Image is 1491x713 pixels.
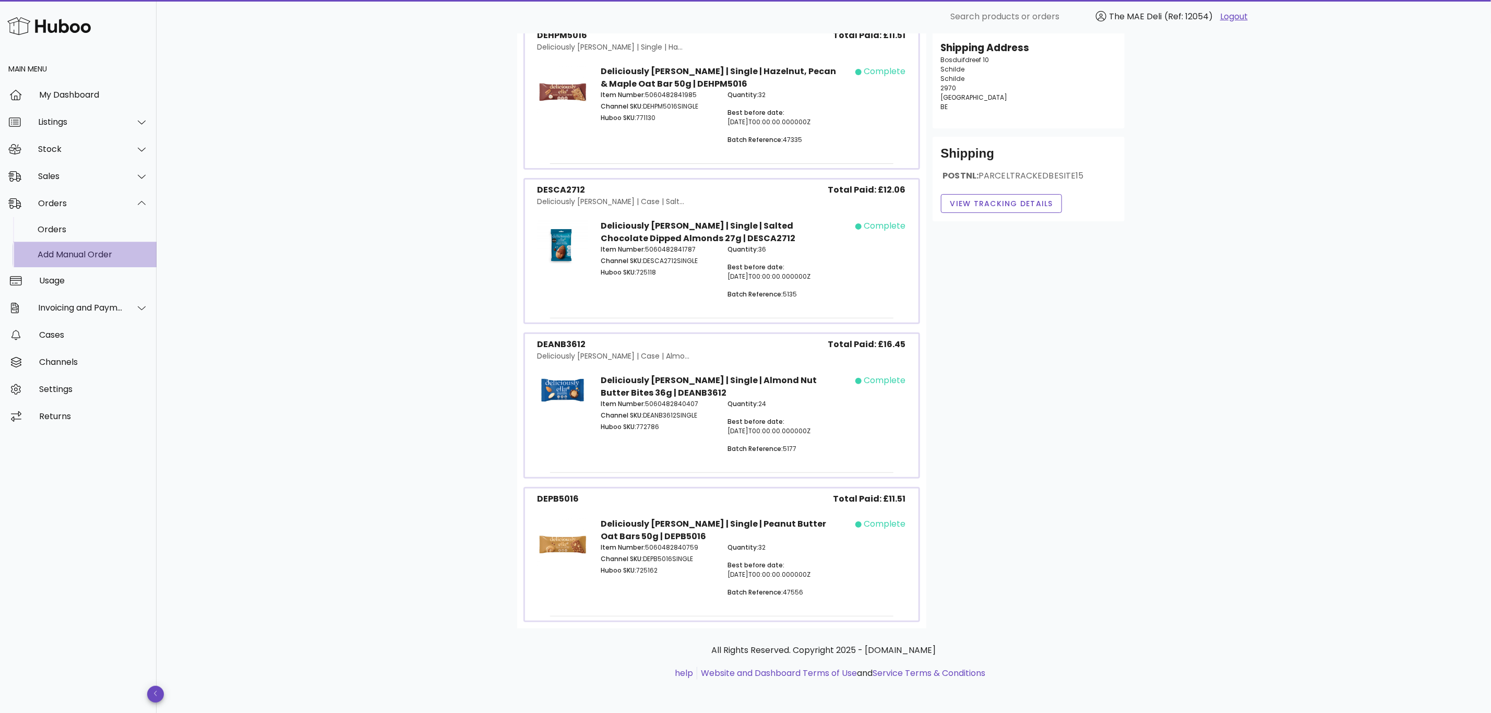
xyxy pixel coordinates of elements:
[941,65,965,74] span: Schilde
[601,268,715,277] p: 725118
[601,566,636,575] span: Huboo SKU:
[941,74,965,83] span: Schilde
[601,422,636,431] span: Huboo SKU:
[39,384,148,394] div: Settings
[941,93,1008,102] span: [GEOGRAPHIC_DATA]
[727,290,783,299] span: Batch Reference:
[828,184,906,196] span: Total Paid: £12.06
[727,399,842,409] p: 24
[727,90,842,100] p: 32
[601,90,645,99] span: Item Number:
[39,357,148,367] div: Channels
[979,170,1083,182] span: PARCELTRACKEDBESITE15
[864,518,905,530] div: complete
[38,171,123,181] div: Sales
[538,220,589,267] img: Product Image
[675,667,693,679] a: help
[538,184,685,196] div: DESCA2712
[697,667,985,680] li: and
[38,198,123,208] div: Orders
[727,108,842,127] p: [DATE]T00:00:00.000000Z
[727,90,758,99] span: Quantity:
[601,256,643,265] span: Channel SKU:
[601,102,643,111] span: Channel SKU:
[727,245,758,254] span: Quantity:
[941,194,1063,213] button: View Tracking details
[601,113,715,123] p: 771130
[7,15,91,37] img: Huboo Logo
[39,90,148,100] div: My Dashboard
[538,374,589,406] img: Product Image
[601,90,715,100] p: 5060482841985
[941,102,948,111] span: BE
[833,29,906,42] span: Total Paid: £11.51
[941,55,989,64] span: Bosduifdreef 10
[727,417,842,436] p: [DATE]T00:00:00.000000Z
[727,588,842,597] p: 47556
[601,256,715,266] p: DESCA2712SINGLE
[833,493,906,505] span: Total Paid: £11.51
[828,338,906,351] span: Total Paid: £16.45
[727,135,783,144] span: Batch Reference:
[727,399,758,408] span: Quantity:
[601,268,636,277] span: Huboo SKU:
[601,543,715,552] p: 5060482840759
[727,290,842,299] p: 5135
[526,644,1123,657] p: All Rights Reserved. Copyright 2025 - [DOMAIN_NAME]
[601,65,836,90] strong: Deliciously [PERSON_NAME] | Single | Hazelnut, Pecan & Maple Oat Bar 50g | DEHPM5016
[727,417,784,426] span: Best before date:
[38,249,148,259] div: Add Manual Order
[873,667,985,679] a: Service Terms & Conditions
[727,543,758,552] span: Quantity:
[1164,10,1213,22] span: (Ref: 12054)
[727,108,784,117] span: Best before date:
[864,65,905,78] div: complete
[601,399,715,409] p: 5060482840407
[727,561,784,569] span: Best before date:
[1109,10,1162,22] span: The MAE Deli
[601,518,826,542] strong: Deliciously [PERSON_NAME] | Single | Peanut Butter Oat Bars 50g | DEPB5016
[538,29,683,42] div: DEHPM5016
[538,338,690,351] div: DEANB3612
[941,41,1116,55] h3: Shipping Address
[727,245,842,254] p: 36
[538,42,683,53] div: Deliciously [PERSON_NAME] | Single | Ha...
[601,554,643,563] span: Channel SKU:
[538,493,579,505] div: DEPB5016
[727,543,842,552] p: 32
[727,263,784,271] span: Best before date:
[1220,10,1248,23] a: Logout
[941,84,957,92] span: 2970
[601,399,645,408] span: Item Number:
[601,422,715,432] p: 772786
[601,554,715,564] p: DEPB5016SINGLE
[538,196,685,207] div: Deliciously [PERSON_NAME] | Case | Salt...
[538,351,690,362] div: Deliciously [PERSON_NAME] | Case | Almo...
[601,411,643,420] span: Channel SKU:
[601,102,715,111] p: DEHPM5016SINGLE
[601,374,817,399] strong: Deliciously [PERSON_NAME] | Single | Almond Nut Butter Bites 36g | DEANB3612
[727,135,842,145] p: 47335
[864,220,905,232] div: complete
[601,113,636,122] span: Huboo SKU:
[39,276,148,286] div: Usage
[538,518,589,569] img: Product Image
[864,374,905,387] div: complete
[601,543,645,552] span: Item Number:
[39,411,148,421] div: Returns
[38,144,123,154] div: Stock
[601,411,715,420] p: DEANB3612SINGLE
[941,170,1116,190] div: POSTNL:
[727,263,842,281] p: [DATE]T00:00:00.000000Z
[701,667,857,679] a: Website and Dashboard Terms of Use
[39,330,148,340] div: Cases
[601,245,715,254] p: 5060482841787
[950,198,1054,209] span: View Tracking details
[601,566,715,575] p: 725162
[38,117,123,127] div: Listings
[727,444,783,453] span: Batch Reference:
[941,145,1116,170] div: Shipping
[38,303,123,313] div: Invoicing and Payments
[727,561,842,579] p: [DATE]T00:00:00.000000Z
[538,65,589,116] img: Product Image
